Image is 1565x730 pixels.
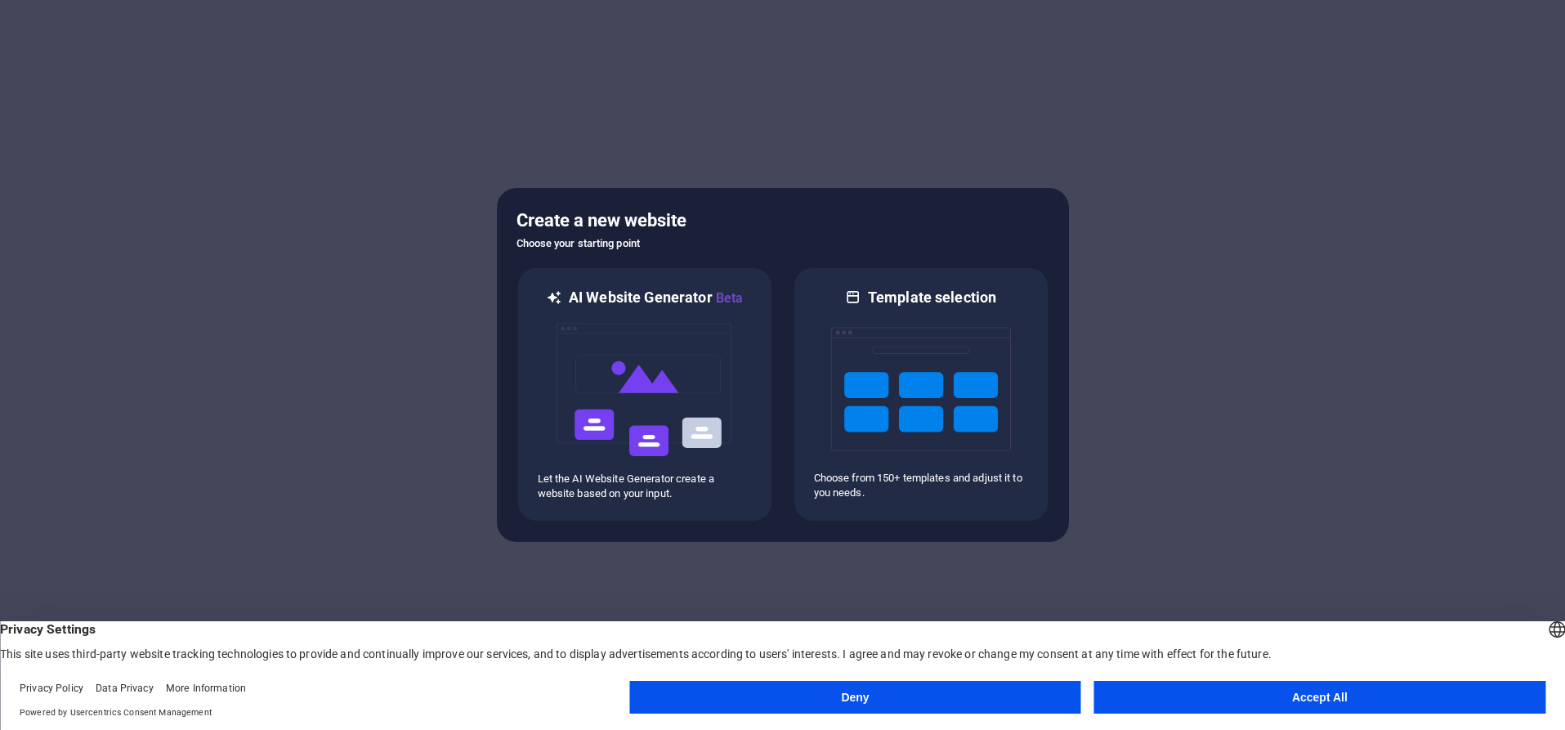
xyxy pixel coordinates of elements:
p: Let the AI Website Generator create a website based on your input. [538,472,752,501]
span: Beta [713,290,744,306]
p: Choose from 150+ templates and adjust it to you needs. [814,471,1028,500]
img: ai [555,308,735,472]
div: Template selectionChoose from 150+ templates and adjust it to you needs. [793,266,1049,522]
h6: AI Website Generator [569,288,743,308]
h6: Choose your starting point [516,234,1049,253]
div: AI Website GeneratorBetaaiLet the AI Website Generator create a website based on your input. [516,266,773,522]
h5: Create a new website [516,208,1049,234]
h6: Template selection [868,288,996,307]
